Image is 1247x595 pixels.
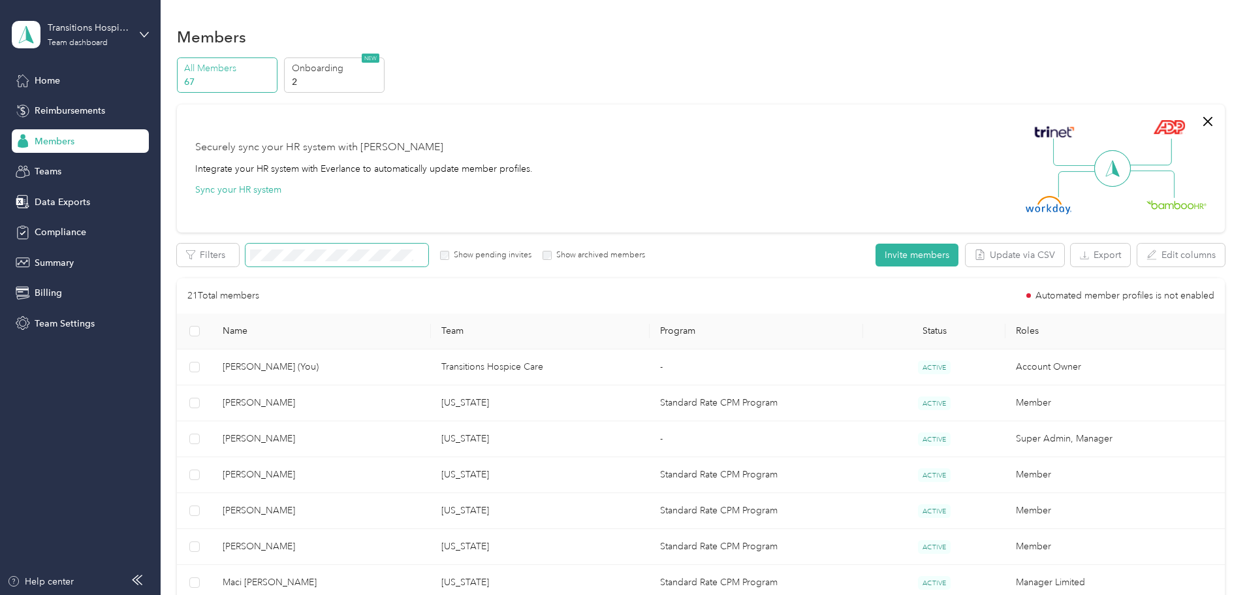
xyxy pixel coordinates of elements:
img: Line Left Up [1053,138,1099,167]
span: [PERSON_NAME] (You) [223,360,420,374]
td: Standard Rate CPM Program [650,493,863,529]
td: Georgia [431,493,650,529]
span: Teams [35,165,61,178]
td: Georgia [431,385,650,421]
button: Edit columns [1137,244,1225,266]
td: Transitions Hospice Care [431,349,650,385]
span: [PERSON_NAME] [223,432,420,446]
p: Onboarding [292,61,381,75]
td: Member [1005,385,1224,421]
label: Show pending invites [449,249,531,261]
p: 2 [292,75,381,89]
button: Sync your HR system [195,183,281,197]
span: ACTIVE [918,504,951,518]
button: Help center [7,575,74,588]
button: Invite members [876,244,958,266]
td: Member [1005,493,1224,529]
span: NEW [362,54,379,63]
span: [PERSON_NAME] [223,468,420,482]
button: Update via CSV [966,244,1064,266]
th: Status [863,314,1005,349]
td: - [650,421,863,457]
td: Maigan Shafer [212,493,431,529]
td: Redonna Branton [212,457,431,493]
td: Georgia [431,457,650,493]
h1: Members [177,30,246,44]
span: Automated member profiles is not enabled [1035,291,1214,300]
td: Super Admin, Manager [1005,421,1224,457]
span: Billing [35,286,62,300]
td: - [650,349,863,385]
div: Transitions Hospice Care [48,21,129,35]
td: Standard Rate CPM Program [650,529,863,565]
td: Colleen Moser (You) [212,349,431,385]
button: Filters [177,244,239,266]
th: Name [212,314,431,349]
span: Compliance [35,225,86,239]
span: ACTIVE [918,432,951,446]
span: [PERSON_NAME] [223,396,420,410]
span: [PERSON_NAME] [223,539,420,554]
img: Trinet [1032,123,1077,141]
img: Line Right Down [1129,170,1175,199]
span: Reimbursements [35,104,105,118]
td: Standard Rate CPM Program [650,457,863,493]
div: Team dashboard [48,39,108,47]
td: Georgia [431,421,650,457]
span: ACTIVE [918,396,951,410]
td: Member [1005,457,1224,493]
td: Georgia [431,529,650,565]
img: BambooHR [1146,200,1207,209]
button: Export [1071,244,1130,266]
th: Team [431,314,650,349]
span: Maci [PERSON_NAME] [223,575,420,590]
span: ACTIVE [918,361,951,374]
span: Data Exports [35,195,90,209]
label: Show archived members [552,249,645,261]
td: Account Owner [1005,349,1224,385]
span: [PERSON_NAME] [223,504,420,518]
span: ACTIVE [918,468,951,482]
td: Cassidy Hazelwood [212,385,431,421]
div: Integrate your HR system with Everlance to automatically update member profiles. [195,162,533,176]
span: Name [223,325,420,336]
p: All Members [184,61,273,75]
span: Home [35,74,60,88]
td: Deanna Shirley [212,421,431,457]
img: ADP [1153,120,1185,135]
span: Team Settings [35,317,95,330]
img: Line Right Up [1126,138,1172,166]
iframe: Everlance-gr Chat Button Frame [1174,522,1247,595]
img: Workday [1026,196,1071,214]
img: Line Left Down [1058,170,1103,197]
td: Standard Rate CPM Program [650,385,863,421]
span: Summary [35,256,74,270]
span: Members [35,135,74,148]
td: Member [1005,529,1224,565]
p: 21 Total members [187,289,259,303]
span: ACTIVE [918,576,951,590]
p: 67 [184,75,273,89]
td: Maci Miles [212,529,431,565]
div: Securely sync your HR system with [PERSON_NAME] [195,140,443,155]
span: ACTIVE [918,540,951,554]
th: Roles [1005,314,1224,349]
th: Program [650,314,863,349]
